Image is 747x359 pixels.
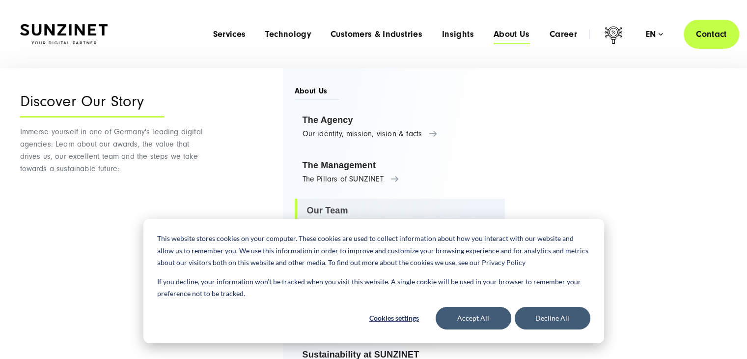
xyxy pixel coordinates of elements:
[331,30,422,39] a: Customers & Industries
[143,219,604,343] div: Cookie banner
[157,276,590,300] p: If you decline, your information won’t be tracked when you visit this website. A single cookie wi...
[295,199,505,236] a: Our Team 170 Sunzis united by one mission
[550,30,577,39] a: Career
[295,153,505,191] a: The Management The Pillars of SUNZINET
[295,86,339,100] span: About Us
[265,30,311,39] a: Technology
[20,93,164,118] div: Discover Our Story
[357,307,432,329] button: Cookies settings
[436,307,511,329] button: Accept All
[442,30,474,39] a: Insights
[213,30,246,39] a: Services
[515,307,590,329] button: Decline All
[684,20,739,49] a: Contact
[295,108,505,146] a: The Agency Our identity, mission, vision & facts
[494,30,530,39] a: About Us
[20,24,108,45] img: SUNZINET Full Service Digital Agentur
[157,233,590,269] p: This website stores cookies on your computer. These cookies are used to collect information about...
[20,126,204,175] p: Immerse yourself in one of Germany's leading digital agencies: Learn about our awards, the value ...
[646,30,663,39] div: en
